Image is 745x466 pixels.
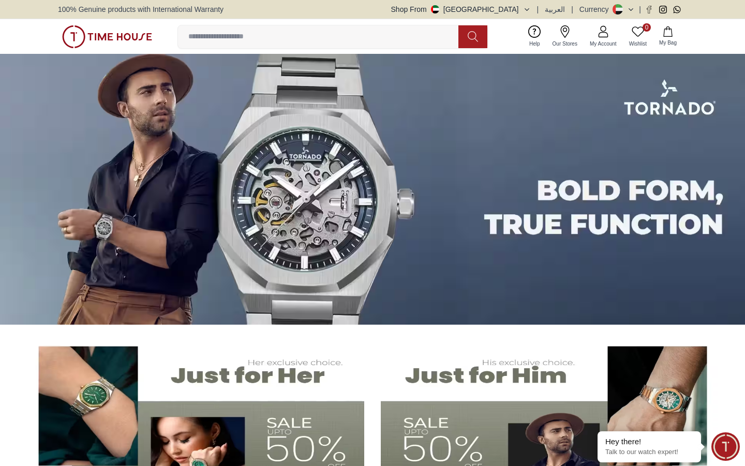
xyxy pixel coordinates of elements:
[653,24,683,49] button: My Bag
[605,448,693,457] p: Talk to our watch expert!
[523,23,546,50] a: Help
[525,40,544,48] span: Help
[605,436,693,447] div: Hey there!
[659,6,667,13] a: Instagram
[571,4,573,14] span: |
[586,40,621,48] span: My Account
[643,23,651,32] span: 0
[711,432,740,461] div: Chat Widget
[645,6,653,13] a: Facebook
[639,4,641,14] span: |
[625,40,651,48] span: Wishlist
[623,23,653,50] a: 0Wishlist
[545,4,565,14] button: العربية
[391,4,531,14] button: Shop From[GEOGRAPHIC_DATA]
[548,40,582,48] span: Our Stores
[537,4,539,14] span: |
[546,23,584,50] a: Our Stores
[655,39,681,47] span: My Bag
[673,6,681,13] a: Whatsapp
[58,4,224,14] span: 100% Genuine products with International Warranty
[62,25,152,48] img: ...
[579,4,613,14] div: Currency
[431,5,439,13] img: United Arab Emirates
